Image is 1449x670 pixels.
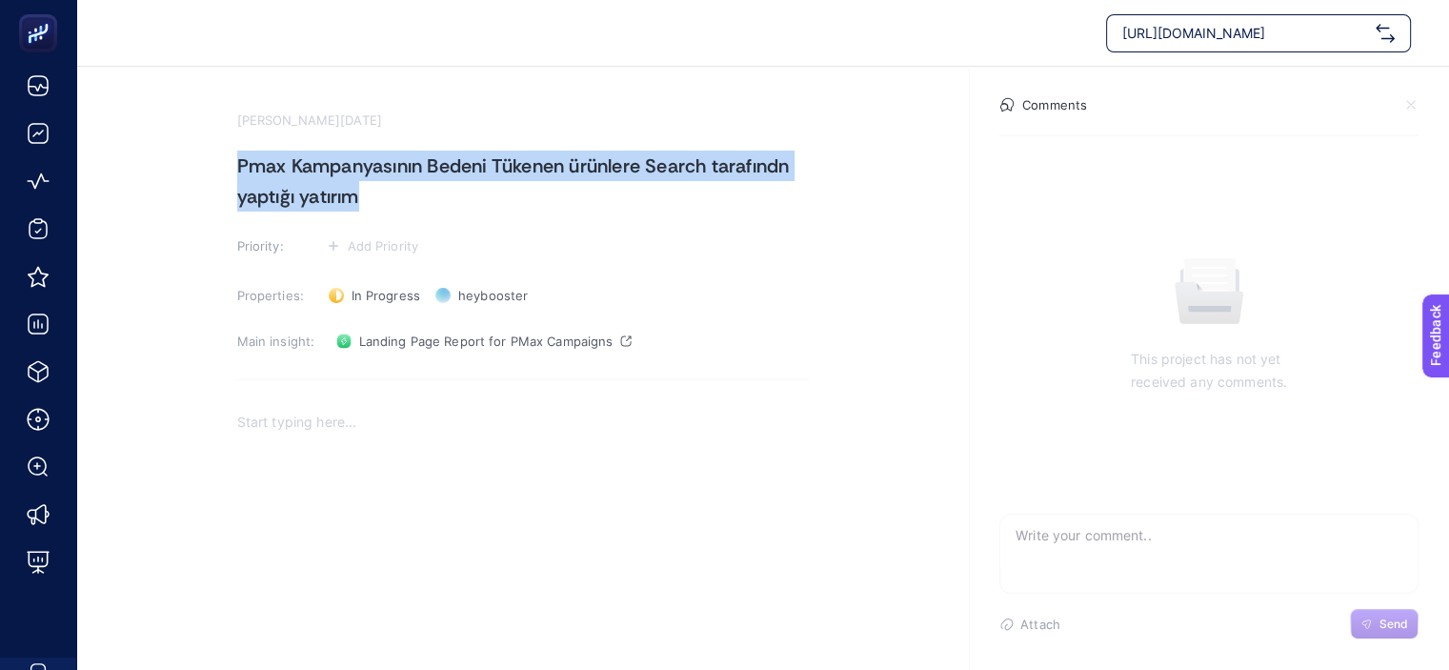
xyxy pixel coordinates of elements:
h3: Properties: [237,288,317,303]
span: Add Priority [348,238,419,254]
time: [PERSON_NAME][DATE] [237,112,382,128]
span: In Progress [352,288,420,303]
img: svg%3e [1376,24,1395,43]
p: This project has not yet received any comments. [1131,348,1287,394]
h4: Comments [1022,97,1087,112]
span: heybooster [458,288,528,303]
span: Send [1379,617,1408,632]
span: Landing Page Report for PMax Campaigns [359,334,614,349]
button: Add Priority [321,234,425,257]
a: Landing Page Report for PMax Campaigns [329,326,640,356]
span: [URL][DOMAIN_NAME] [1122,24,1368,43]
h3: Priority: [237,238,317,254]
span: Attach [1020,617,1060,632]
h3: Main insight: [237,334,317,349]
h1: Pmax Kampanyasının Bedeni Tükenen ürünlere Search tarafındn yaptığı yatırım [237,151,809,212]
span: Feedback [11,6,72,21]
button: Send [1350,609,1419,640]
